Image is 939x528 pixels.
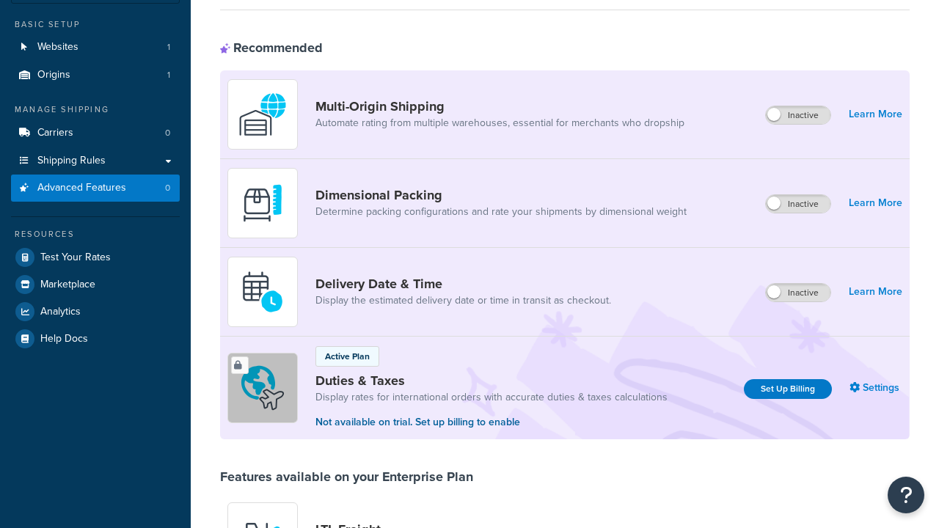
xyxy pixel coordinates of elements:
a: Display rates for international orders with accurate duties & taxes calculations [315,390,668,405]
span: Marketplace [40,279,95,291]
p: Active Plan [325,350,370,363]
a: Delivery Date & Time [315,276,611,292]
div: Resources [11,228,180,241]
div: Basic Setup [11,18,180,31]
a: Settings [850,378,902,398]
span: 0 [165,182,170,194]
li: Websites [11,34,180,61]
div: Manage Shipping [11,103,180,116]
a: Test Your Rates [11,244,180,271]
span: Advanced Features [37,182,126,194]
a: Carriers0 [11,120,180,147]
span: Origins [37,69,70,81]
a: Analytics [11,298,180,325]
a: Dimensional Packing [315,187,687,203]
span: 1 [167,41,170,54]
a: Learn More [849,282,902,302]
label: Inactive [766,284,830,301]
a: Automate rating from multiple warehouses, essential for merchants who dropship [315,116,684,131]
label: Inactive [766,106,830,124]
a: Marketplace [11,271,180,298]
li: Advanced Features [11,175,180,202]
a: Websites1 [11,34,180,61]
a: Shipping Rules [11,147,180,175]
span: Test Your Rates [40,252,111,264]
span: 1 [167,69,170,81]
a: Multi-Origin Shipping [315,98,684,114]
a: Duties & Taxes [315,373,668,389]
img: WatD5o0RtDAAAAAElFTkSuQmCC [237,89,288,140]
p: Not available on trial. Set up billing to enable [315,414,668,430]
a: Advanced Features0 [11,175,180,202]
span: 0 [165,127,170,139]
div: Recommended [220,40,323,56]
img: DTVBYsAAAAAASUVORK5CYII= [237,177,288,229]
a: Learn More [849,193,902,213]
span: Websites [37,41,78,54]
a: Learn More [849,104,902,125]
img: gfkeb5ejjkALwAAAABJRU5ErkJggg== [237,266,288,318]
span: Carriers [37,127,73,139]
a: Determine packing configurations and rate your shipments by dimensional weight [315,205,687,219]
span: Help Docs [40,333,88,345]
div: Features available on your Enterprise Plan [220,469,473,485]
span: Shipping Rules [37,155,106,167]
a: Origins1 [11,62,180,89]
a: Display the estimated delivery date or time in transit as checkout. [315,293,611,308]
button: Open Resource Center [888,477,924,513]
a: Help Docs [11,326,180,352]
a: Set Up Billing [744,379,832,399]
label: Inactive [766,195,830,213]
li: Carriers [11,120,180,147]
span: Analytics [40,306,81,318]
li: Origins [11,62,180,89]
